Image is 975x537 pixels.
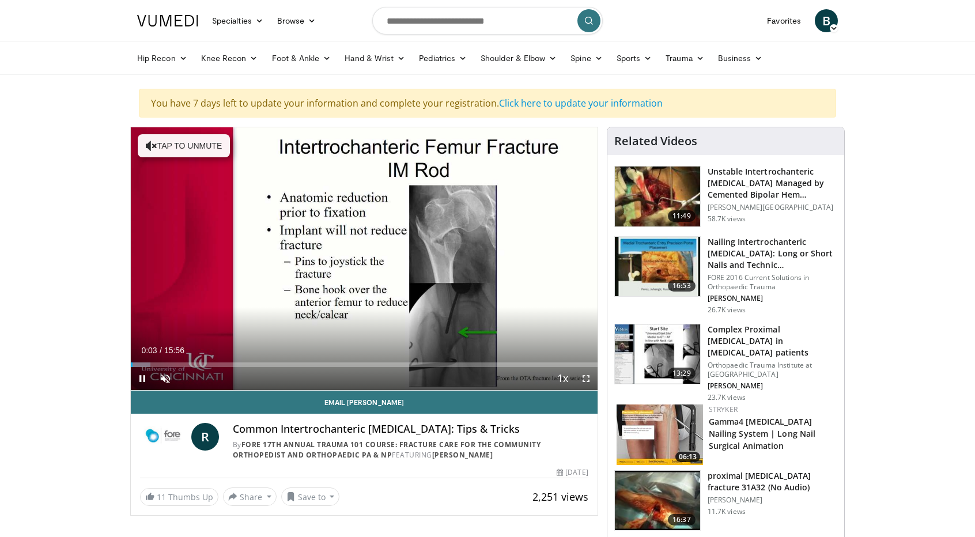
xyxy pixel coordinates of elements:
[564,47,609,70] a: Spine
[708,305,746,315] p: 26.7K views
[709,404,738,414] a: Stryker
[615,471,700,531] img: psch_1.png.150x105_q85_crop-smart_upscale.jpg
[575,367,598,390] button: Fullscreen
[610,47,659,70] a: Sports
[615,167,700,226] img: 1468547_3.png.150x105_q85_crop-smart_upscale.jpg
[668,514,696,525] span: 16:37
[338,47,412,70] a: Hand & Wrist
[708,203,837,212] p: [PERSON_NAME][GEOGRAPHIC_DATA]
[708,166,837,201] h3: Unstable Intertrochanteric [MEDICAL_DATA] Managed by Cemented Bipolar Hem…
[708,496,837,505] p: [PERSON_NAME]
[432,450,493,460] a: [PERSON_NAME]
[372,7,603,35] input: Search topics, interventions
[131,367,154,390] button: Pause
[614,470,837,531] a: 16:37 proximal [MEDICAL_DATA] fracture 31A32 (No Audio) [PERSON_NAME] 11.7K views
[708,393,746,402] p: 23.7K views
[157,491,166,502] span: 11
[205,9,270,32] a: Specialties
[131,391,598,414] a: Email [PERSON_NAME]
[760,9,808,32] a: Favorites
[412,47,474,70] a: Pediatrics
[614,324,837,402] a: 13:29 Complex Proximal [MEDICAL_DATA] in [MEDICAL_DATA] patients Orthopaedic Trauma Institute at ...
[223,487,277,506] button: Share
[551,367,575,390] button: Playback Rate
[233,440,588,460] div: By FEATURING
[708,324,837,358] h3: Complex Proximal [MEDICAL_DATA] in [MEDICAL_DATA] patients
[233,440,541,460] a: FORE 17th Annual Trauma 101 Course: Fracture Care for the Community Orthopedist and Orthopaedic P...
[130,47,194,70] a: Hip Recon
[138,134,230,157] button: Tap to unmute
[614,236,837,315] a: 16:53 Nailing Intertrochanteric [MEDICAL_DATA]: Long or Short Nails and Technic… FORE 2016 Curren...
[708,361,837,379] p: Orthopaedic Trauma Institute at [GEOGRAPHIC_DATA]
[160,346,162,355] span: /
[139,89,836,118] div: You have 7 days left to update your information and complete your registration.
[270,9,323,32] a: Browse
[711,47,770,70] a: Business
[137,15,198,27] img: VuMedi Logo
[141,346,157,355] span: 0:03
[615,237,700,297] img: 3d67d1bf-bbcf-4214-a5ee-979f525a16cd.150x105_q85_crop-smart_upscale.jpg
[164,346,184,355] span: 15:56
[617,404,703,465] a: 06:13
[615,324,700,384] img: 32f9c0e8-c1c1-4c19-a84e-b8c2f56ee032.150x105_q85_crop-smart_upscale.jpg
[708,381,837,391] p: [PERSON_NAME]
[474,47,564,70] a: Shoulder & Elbow
[154,367,177,390] button: Unmute
[668,368,696,379] span: 13:29
[617,404,703,465] img: 155d8d39-586d-417b-a344-3221a42b29c1.150x105_q85_crop-smart_upscale.jpg
[532,490,588,504] span: 2,251 views
[708,470,837,493] h3: proximal [MEDICAL_DATA] fracture 31A32 (No Audio)
[668,280,696,292] span: 16:53
[614,134,697,148] h4: Related Videos
[140,488,218,506] a: 11 Thumbs Up
[191,423,219,451] a: R
[659,47,711,70] a: Trauma
[194,47,265,70] a: Knee Recon
[614,166,837,227] a: 11:49 Unstable Intertrochanteric [MEDICAL_DATA] Managed by Cemented Bipolar Hem… [PERSON_NAME][GE...
[131,127,598,391] video-js: Video Player
[708,273,837,292] p: FORE 2016 Current Solutions in Orthopaedic Trauma
[499,97,663,109] a: Click here to update your information
[265,47,338,70] a: Foot & Ankle
[233,423,588,436] h4: Common Intertrochanteric [MEDICAL_DATA]: Tips & Tricks
[709,416,816,451] a: Gamma4 [MEDICAL_DATA] Nailing System | Long Nail Surgical Animation
[281,487,340,506] button: Save to
[668,210,696,222] span: 11:49
[708,294,837,303] p: [PERSON_NAME]
[815,9,838,32] a: B
[557,467,588,478] div: [DATE]
[708,214,746,224] p: 58.7K views
[708,236,837,271] h3: Nailing Intertrochanteric [MEDICAL_DATA]: Long or Short Nails and Technic…
[140,423,187,451] img: FORE 17th Annual Trauma 101 Course: Fracture Care for the Community Orthopedist and Orthopaedic P...
[708,507,746,516] p: 11.7K views
[131,362,598,367] div: Progress Bar
[675,452,700,462] span: 06:13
